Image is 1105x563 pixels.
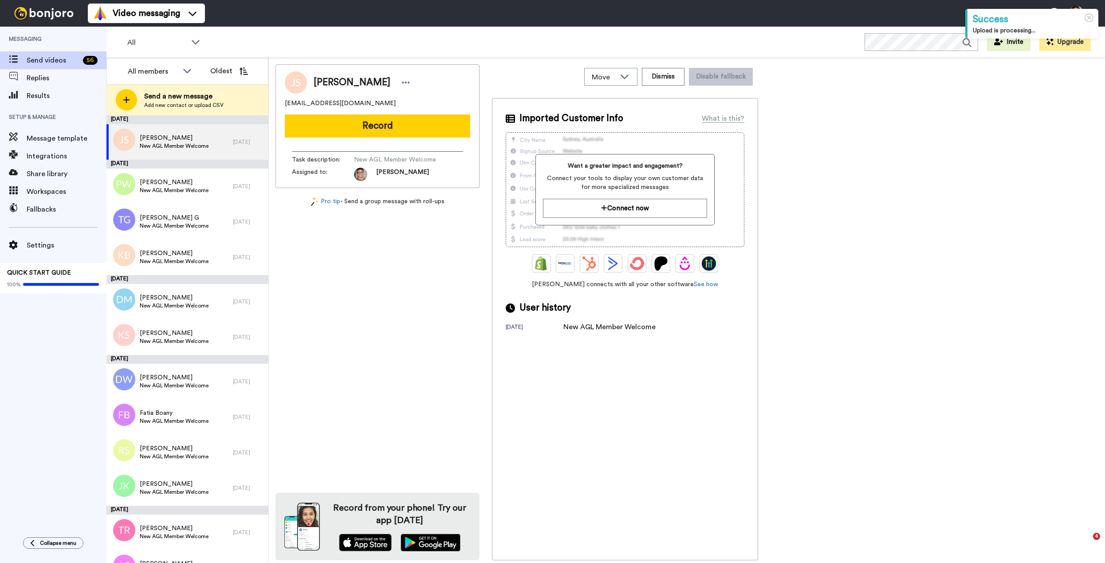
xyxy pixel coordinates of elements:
span: New AGL Member Welcome [140,338,208,345]
img: pw.png [113,173,135,195]
span: Connect your tools to display your own customer data for more specialized messages [543,174,707,192]
span: Replies [27,73,106,83]
div: [DATE] [233,138,264,146]
span: Fallbacks [27,204,106,215]
img: ks.png [113,324,135,346]
img: 3ebc73cd-74da-4098-9cb8-9b09d8855401-1744986137.jpg [354,168,367,181]
span: [PERSON_NAME] [140,480,208,488]
span: [EMAIL_ADDRESS][DOMAIN_NAME] [285,99,396,108]
span: [PERSON_NAME] [140,444,208,453]
span: New AGL Member Welcome [140,142,208,150]
img: rs.png [113,439,135,461]
div: [DATE] [233,218,264,225]
span: User history [519,301,571,315]
img: Patreon [654,256,668,271]
span: Assigned to: [292,168,354,181]
span: New AGL Member Welcome [140,453,208,460]
div: [DATE] [233,298,264,305]
div: [DATE] [506,323,563,332]
div: [DATE] [233,334,264,341]
button: Disable fallback [689,68,753,86]
span: New AGL Member Welcome [140,302,208,309]
span: [PERSON_NAME] [140,293,208,302]
div: [DATE] [106,275,268,284]
div: [DATE] [106,115,268,124]
span: [PERSON_NAME] [140,134,208,142]
div: [DATE] [106,506,268,515]
button: Collapse menu [23,537,83,549]
img: bj-logo-header-white.svg [11,7,77,20]
span: Workspaces [27,186,106,197]
span: Send a new message [144,91,224,102]
div: All members [128,66,178,77]
img: jk.png [113,475,135,497]
button: Dismiss [642,68,684,86]
span: [PERSON_NAME] [140,178,208,187]
button: Connect now [543,199,707,218]
span: Task description : [292,155,354,164]
h4: Record from your phone! Try our app [DATE] [329,502,471,527]
span: [PERSON_NAME] G [140,213,208,222]
span: 4 [1093,533,1100,540]
div: - Send a group message with roll-ups [275,197,480,206]
img: fb.png [113,404,135,426]
img: download [284,503,320,551]
div: [DATE] [233,254,264,261]
span: [PERSON_NAME] [140,373,208,382]
div: What is this? [702,113,744,124]
img: vm-color.svg [93,6,107,20]
span: New AGL Member Welcome [140,488,208,496]
div: [DATE] [106,355,268,364]
span: New AGL Member Welcome [140,417,208,425]
span: Fatia Boany [140,409,208,417]
button: Upgrade [1039,33,1091,51]
img: appstore [339,534,392,551]
span: Send videos [27,55,79,66]
div: Success [973,12,1093,26]
img: dm.png [113,288,135,311]
img: ActiveCampaign [606,256,620,271]
div: [DATE] [233,413,264,421]
span: Message template [27,133,106,144]
img: tr.png [113,519,135,541]
img: GoHighLevel [702,256,716,271]
span: [PERSON_NAME] [376,168,429,181]
a: Pro tip [311,197,340,206]
img: tg.png [113,209,135,231]
div: [DATE] [106,160,268,169]
span: New AGL Member Welcome [140,382,208,389]
span: New AGL Member Welcome [140,258,208,265]
img: magic-wand.svg [311,197,319,206]
div: [DATE] [233,183,264,190]
span: [PERSON_NAME] [314,76,390,89]
a: See how [694,281,718,287]
img: Shopify [534,256,548,271]
span: [PERSON_NAME] [140,524,208,533]
span: Imported Customer Info [519,112,623,125]
span: Video messaging [113,7,180,20]
span: Share library [27,169,106,179]
span: New AGL Member Welcome [140,187,208,194]
span: New AGL Member Welcome [354,155,438,164]
span: [PERSON_NAME] connects with all your other software [506,280,744,289]
img: ConvertKit [630,256,644,271]
div: Upload is processing... [973,26,1093,35]
img: Hubspot [582,256,596,271]
span: [PERSON_NAME] [140,329,208,338]
button: Record [285,114,470,138]
span: Integrations [27,151,106,161]
span: New AGL Member Welcome [140,222,208,229]
span: Settings [27,240,106,251]
div: [DATE] [233,449,264,456]
span: 100% [7,281,21,288]
div: 56 [83,56,98,65]
img: kb.png [113,244,135,266]
span: New AGL Member Welcome [140,533,208,540]
img: playstore [401,534,460,551]
img: js.png [113,129,135,151]
span: Move [592,72,616,83]
button: Invite [987,33,1030,51]
span: Collapse menu [40,539,76,547]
